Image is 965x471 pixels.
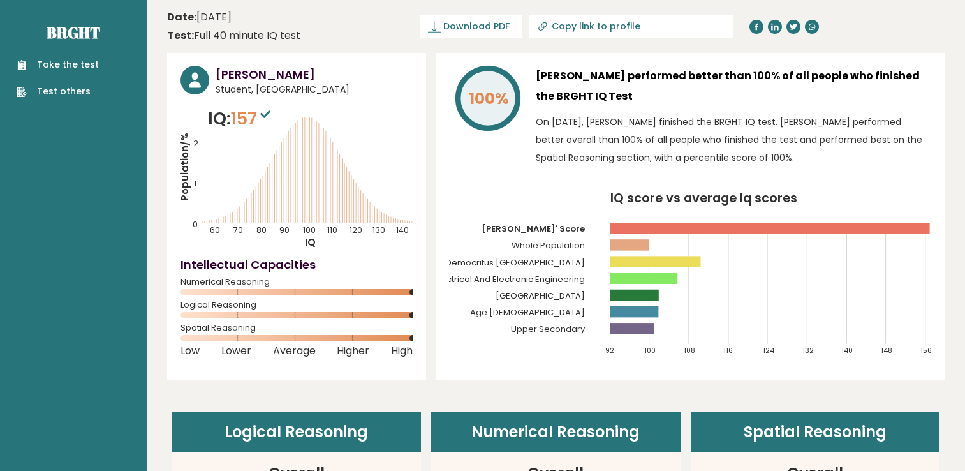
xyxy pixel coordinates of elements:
span: Low [180,348,200,354]
span: Average [273,348,316,354]
a: Take the test [17,58,99,71]
tspan: 148 [881,346,892,355]
tspan: 92 [605,346,614,355]
span: 157 [231,107,274,130]
span: Spatial Reasoning [180,325,413,331]
header: Spatial Reasoning [691,412,940,452]
span: High [391,348,413,354]
time: [DATE] [167,10,232,25]
tspan: 140 [396,225,409,235]
h4: Intellectual Capacities [180,256,413,273]
a: Brght [47,22,100,43]
b: Test: [167,28,194,43]
span: Student, [GEOGRAPHIC_DATA] [216,83,413,96]
tspan: 156 [920,346,932,355]
tspan: 70 [233,225,243,235]
tspan: Upper Secondary [511,323,586,335]
header: Numerical Reasoning [431,412,681,452]
tspan: 116 [723,346,733,355]
tspan: 108 [684,346,695,355]
span: Lower [221,348,251,354]
tspan: 130 [372,225,385,235]
tspan: 124 [763,346,774,355]
p: IQ: [208,106,274,131]
tspan: [PERSON_NAME]' Score [482,223,585,235]
div: Full 40 minute IQ test [167,28,300,43]
tspan: 60 [210,225,220,235]
tspan: 1 [194,178,196,189]
span: Numerical Reasoning [180,280,413,285]
tspan: 2 [193,138,198,149]
a: Test others [17,85,99,98]
h3: [PERSON_NAME] performed better than 100% of all people who finished the BRGHT IQ Test [536,66,931,107]
tspan: 100% [469,87,509,110]
tspan: 100 [645,346,656,355]
tspan: Whole Population [512,239,585,251]
tspan: IQ score vs average Iq scores [610,189,797,207]
tspan: IQ [305,236,316,250]
tspan: 0 [193,219,198,230]
a: Download PDF [420,15,522,38]
tspan: 120 [350,225,362,235]
tspan: Age [DEMOGRAPHIC_DATA] [470,306,585,318]
h3: [PERSON_NAME] [216,66,413,83]
tspan: 140 [841,346,853,355]
span: Download PDF [443,20,510,33]
span: Logical Reasoning [180,303,413,308]
tspan: [GEOGRAPHIC_DATA] [496,290,585,302]
tspan: 110 [327,225,337,235]
tspan: 90 [279,225,290,235]
tspan: 100 [303,225,316,235]
tspan: Electrical And Electronic Engineering [434,273,585,285]
b: Date: [167,10,196,24]
tspan: 132 [802,346,814,355]
tspan: Population/% [178,133,191,201]
tspan: Democritus [GEOGRAPHIC_DATA] [446,256,585,268]
tspan: 80 [256,225,267,235]
span: Higher [337,348,369,354]
header: Logical Reasoning [172,412,422,452]
p: On [DATE], [PERSON_NAME] finished the BRGHT IQ test. [PERSON_NAME] performed better overall than ... [536,113,931,167]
